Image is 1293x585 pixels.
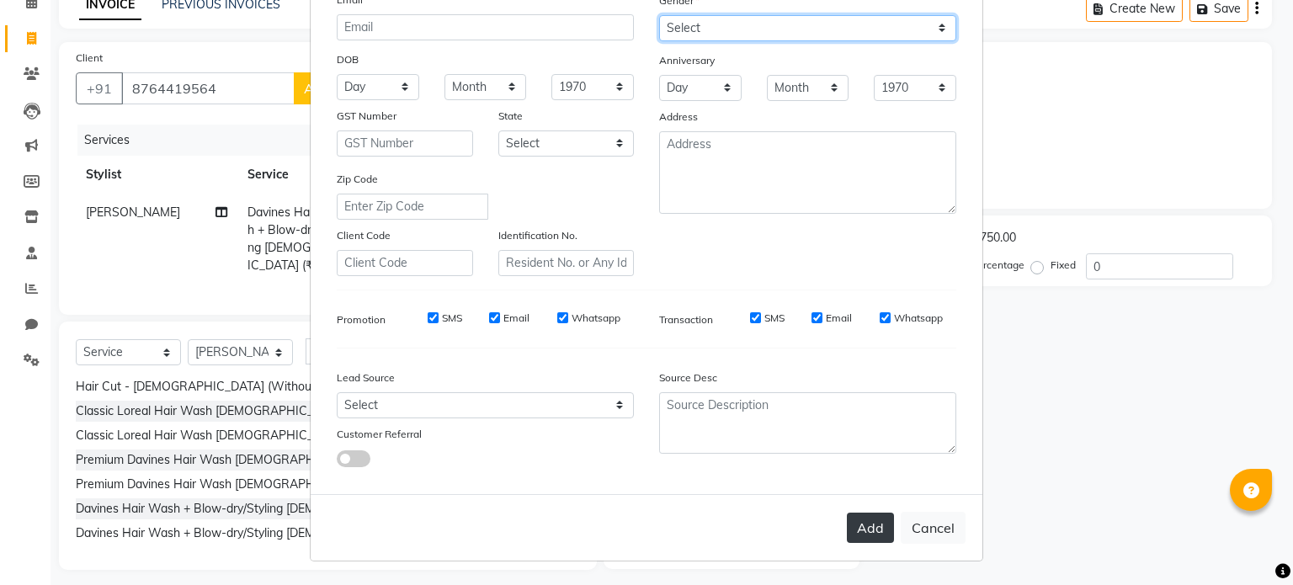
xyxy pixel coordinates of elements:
[764,311,785,326] label: SMS
[659,370,717,386] label: Source Desc
[498,250,635,276] input: Resident No. or Any Id
[337,312,386,327] label: Promotion
[503,311,529,326] label: Email
[901,512,966,544] button: Cancel
[659,312,713,327] label: Transaction
[826,311,852,326] label: Email
[337,194,488,220] input: Enter Zip Code
[337,250,473,276] input: Client Code
[337,130,473,157] input: GST Number
[894,311,943,326] label: Whatsapp
[337,14,634,40] input: Email
[659,53,715,68] label: Anniversary
[337,370,395,386] label: Lead Source
[572,311,620,326] label: Whatsapp
[498,109,523,124] label: State
[337,52,359,67] label: DOB
[337,109,396,124] label: GST Number
[847,513,894,543] button: Add
[659,109,698,125] label: Address
[337,427,422,442] label: Customer Referral
[337,228,391,243] label: Client Code
[498,228,577,243] label: Identification No.
[442,311,462,326] label: SMS
[337,172,378,187] label: Zip Code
